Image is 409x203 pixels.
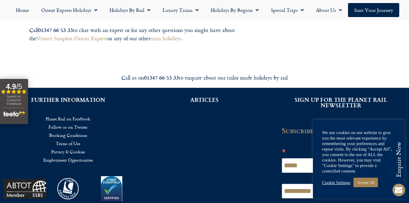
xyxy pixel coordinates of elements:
h2: FURTHER INFORMATION [9,97,127,102]
h2: Subscribe [282,126,376,135]
a: Special Trips [265,3,310,17]
h2: SIGN UP FOR THE PLANET RAIL NEWSLETTER [282,97,400,108]
a: Privacy & Cookies [9,148,127,156]
div: indicates required [282,139,373,147]
a: Holidays by Region [205,3,265,17]
a: Orient Express Holidays [35,3,103,17]
a: Holidays by Rail [103,3,156,17]
a: Planet Rail on Facebook [9,115,127,123]
a: Employment Opportunities [9,156,127,164]
nav: Menu [9,115,127,164]
div: We use cookies on our website to give you the most relevant experience by remembering your prefer... [322,130,395,174]
a: Cookie Settings [322,180,350,185]
a: train holidays [150,34,181,42]
h2: ARTICLES [145,97,264,102]
div: Call us on to enquire about our tailor made holidays by rail [34,74,375,81]
p: Call to chat with an expert or for any other questions you might have about the or any of our oth... [29,26,258,42]
a: Follow us on Twitter [9,123,127,131]
nav: Menu [3,3,406,17]
a: Venice Simplon Orient Express [37,34,108,42]
a: Terms of Use [9,139,127,148]
a: Home [10,3,35,17]
strong: 01347 66 53 33 [144,73,179,81]
a: Booking Conditions [9,131,127,139]
a: Luxury Trains [156,3,205,17]
strong: 01347 66 53 33 [38,26,73,34]
a: About Us [310,3,348,17]
a: Accept All [353,178,378,187]
a: Start your Journey [348,3,399,17]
